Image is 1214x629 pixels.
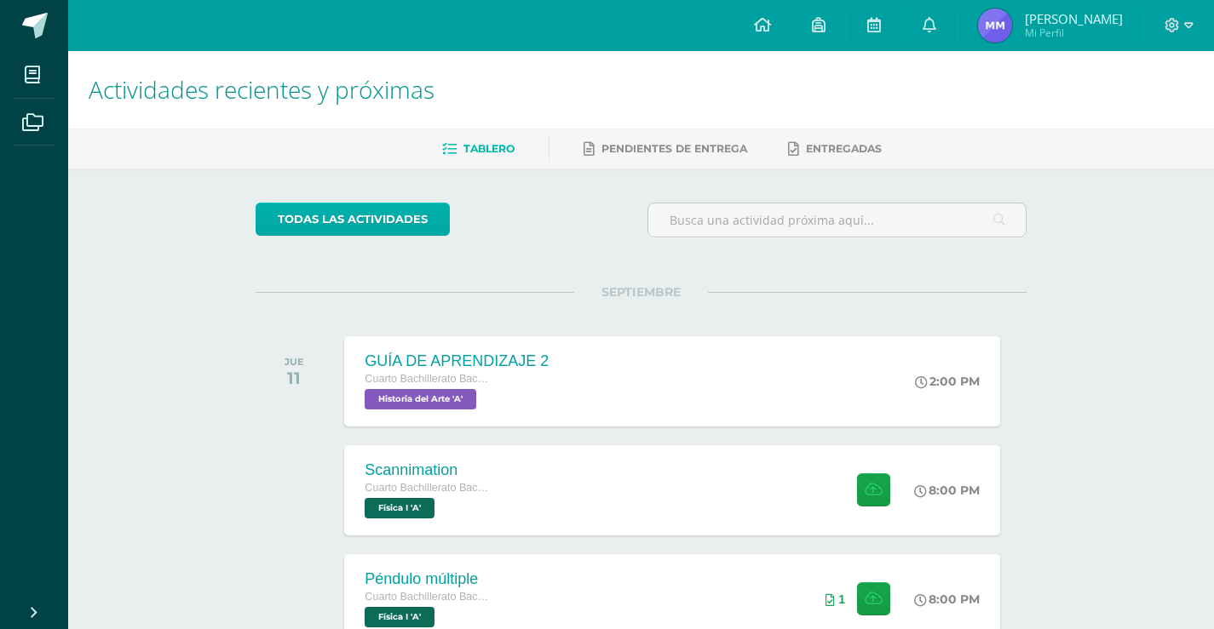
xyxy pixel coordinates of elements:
span: Mi Perfil [1025,26,1123,40]
a: Pendientes de entrega [584,135,747,163]
span: Cuarto Bachillerato Bachillerato en CCLL con Orientación en Diseño Gráfico [365,482,492,494]
span: Cuarto Bachillerato Bachillerato en CCLL con Orientación en Diseño Gráfico [365,591,492,603]
span: SEPTIEMBRE [574,284,708,300]
div: 11 [285,368,304,388]
div: 2:00 PM [915,374,980,389]
span: Actividades recientes y próximas [89,73,434,106]
div: Archivos entregados [826,592,845,606]
span: Historia del Arte 'A' [365,389,476,409]
div: Péndulo múltiple [365,570,492,588]
div: GUÍA DE APRENDIZAJE 2 [365,352,549,370]
a: Entregadas [788,135,882,163]
a: todas las Actividades [256,203,450,236]
div: JUE [285,356,304,368]
input: Busca una actividad próxima aquí... [648,203,1026,237]
span: Entregadas [806,142,882,155]
div: 8:00 PM [914,483,980,498]
div: Scannimation [365,461,492,479]
span: [PERSON_NAME] [1025,10,1123,27]
span: Pendientes de entrega [601,142,747,155]
span: Física I 'A' [365,607,434,627]
span: Tablero [463,142,515,155]
img: 14b1d02852bbc9704fbd7064860fbbd2.png [978,9,1012,43]
span: Cuarto Bachillerato Bachillerato en CCLL con Orientación en Diseño Gráfico [365,373,492,385]
span: 1 [838,592,845,606]
a: Tablero [442,135,515,163]
div: 8:00 PM [914,592,980,607]
span: Física I 'A' [365,498,434,518]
